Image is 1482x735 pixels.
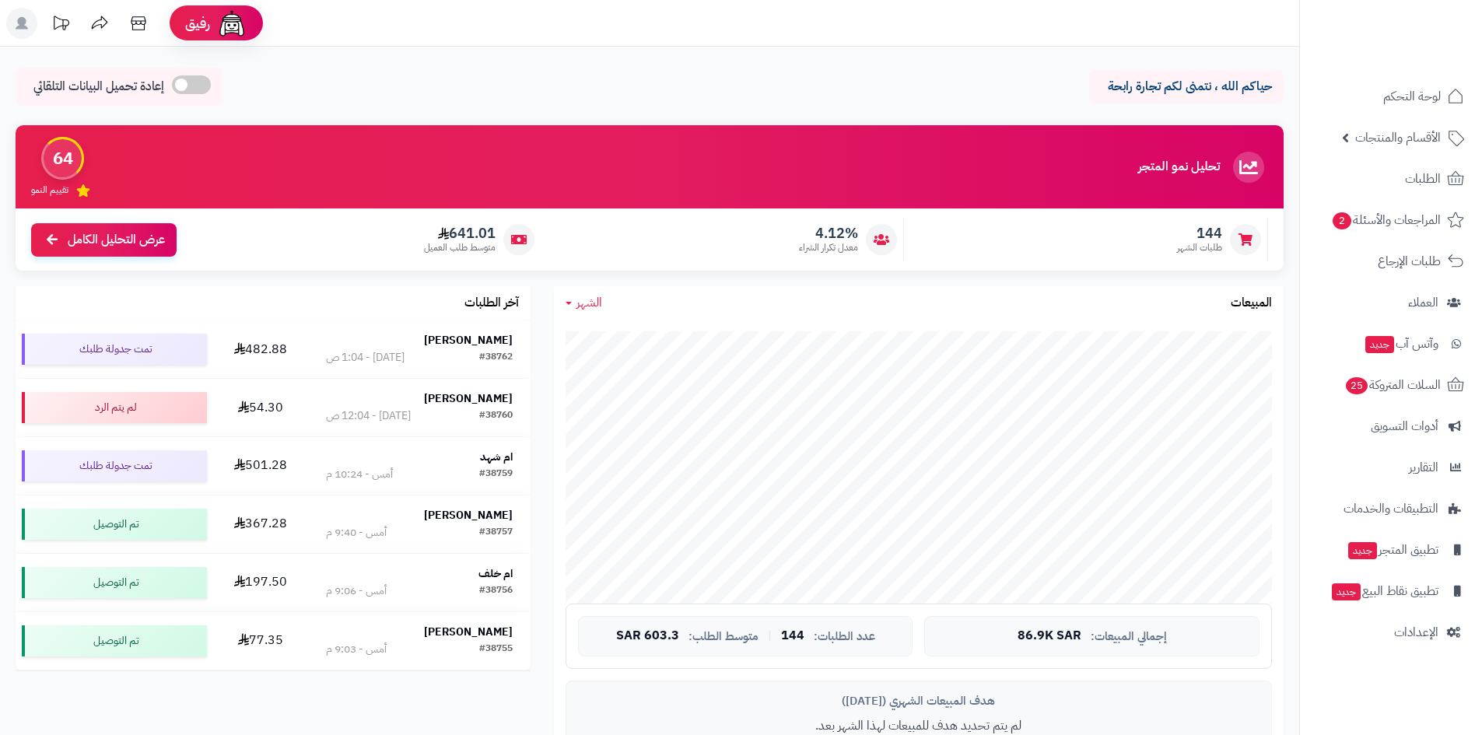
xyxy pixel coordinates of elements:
strong: [PERSON_NAME] [424,624,513,640]
a: الإعدادات [1309,614,1473,651]
span: السلات المتروكة [1344,374,1441,396]
a: الطلبات [1309,160,1473,198]
span: جديد [1348,542,1377,559]
span: تقييم النمو [31,184,68,197]
span: 144 [781,629,804,643]
strong: ام شهد [480,449,513,465]
a: تطبيق المتجرجديد [1309,531,1473,569]
a: أدوات التسويق [1309,408,1473,445]
div: #38756 [479,583,513,599]
span: الأقسام والمنتجات [1355,127,1441,149]
div: أمس - 9:06 م [326,583,387,599]
span: 2 [1333,212,1351,229]
strong: [PERSON_NAME] [424,507,513,523]
div: هدف المبيعات الشهري ([DATE]) [578,693,1260,709]
img: logo-2.png [1376,12,1467,44]
span: التطبيقات والخدمات [1344,498,1438,520]
a: عرض التحليل الكامل [31,223,177,257]
p: لم يتم تحديد هدف للمبيعات لهذا الشهر بعد. [578,717,1260,735]
span: جديد [1332,583,1361,600]
h3: آخر الطلبات [464,296,519,310]
td: 54.30 [213,379,307,436]
span: عرض التحليل الكامل [68,231,165,249]
span: 603.3 SAR [616,629,679,643]
a: التطبيقات والخدمات [1309,490,1473,527]
span: 86.9K SAR [1018,629,1081,643]
div: [DATE] - 12:04 ص [326,408,411,424]
div: أمس - 10:24 م [326,467,393,482]
a: العملاء [1309,284,1473,321]
div: #38755 [479,642,513,657]
a: الشهر [566,294,602,312]
td: 367.28 [213,495,307,553]
div: تمت جدولة طلبك [22,334,207,365]
span: | [768,630,772,642]
span: إجمالي المبيعات: [1091,630,1167,643]
a: تحديثات المنصة [41,8,80,43]
span: رفيق [185,14,210,33]
span: 144 [1177,225,1222,242]
div: #38759 [479,467,513,482]
span: متوسط طلب العميل [424,241,496,254]
span: وآتس آب [1364,333,1438,355]
span: طلبات الإرجاع [1378,250,1441,272]
strong: [PERSON_NAME] [424,332,513,348]
span: طلبات الشهر [1177,241,1222,254]
span: إعادة تحميل البيانات التلقائي [33,78,164,96]
span: تطبيق نقاط البيع [1330,580,1438,602]
span: معدل تكرار الشراء [799,241,858,254]
div: تم التوصيل [22,567,207,598]
h3: تحليل نمو المتجر [1138,160,1220,174]
div: #38757 [479,525,513,541]
div: تمت جدولة طلبك [22,450,207,481]
td: 501.28 [213,437,307,495]
td: 77.35 [213,612,307,670]
td: 197.50 [213,554,307,611]
span: الإعدادات [1394,621,1438,643]
span: 641.01 [424,225,496,242]
div: #38762 [479,350,513,366]
span: الشهر [576,293,602,312]
span: أدوات التسويق [1371,415,1438,437]
div: أمس - 9:40 م [326,525,387,541]
strong: [PERSON_NAME] [424,390,513,407]
span: 4.12% [799,225,858,242]
a: لوحة التحكم [1309,78,1473,115]
h3: المبيعات [1231,296,1272,310]
span: جديد [1365,336,1394,353]
a: التقارير [1309,449,1473,486]
a: تطبيق نقاط البيعجديد [1309,572,1473,610]
a: طلبات الإرجاع [1309,243,1473,280]
div: تم التوصيل [22,625,207,656]
p: حياكم الله ، نتمنى لكم تجارة رابحة [1101,78,1272,96]
div: تم التوصيل [22,509,207,540]
div: #38760 [479,408,513,424]
strong: ام خلف [478,565,513,582]
span: عدد الطلبات: [814,630,875,643]
span: لوحة التحكم [1383,86,1441,107]
img: ai-face.png [216,8,247,39]
span: 25 [1346,377,1368,394]
td: 482.88 [213,320,307,378]
a: المراجعات والأسئلة2 [1309,201,1473,239]
span: العملاء [1408,292,1438,313]
div: [DATE] - 1:04 ص [326,350,405,366]
span: متوسط الطلب: [688,630,759,643]
a: وآتس آبجديد [1309,325,1473,362]
div: أمس - 9:03 م [326,642,387,657]
span: المراجعات والأسئلة [1331,209,1441,231]
span: الطلبات [1405,168,1441,190]
span: تطبيق المتجر [1347,539,1438,561]
div: لم يتم الرد [22,392,207,423]
span: التقارير [1409,457,1438,478]
a: السلات المتروكة25 [1309,366,1473,404]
